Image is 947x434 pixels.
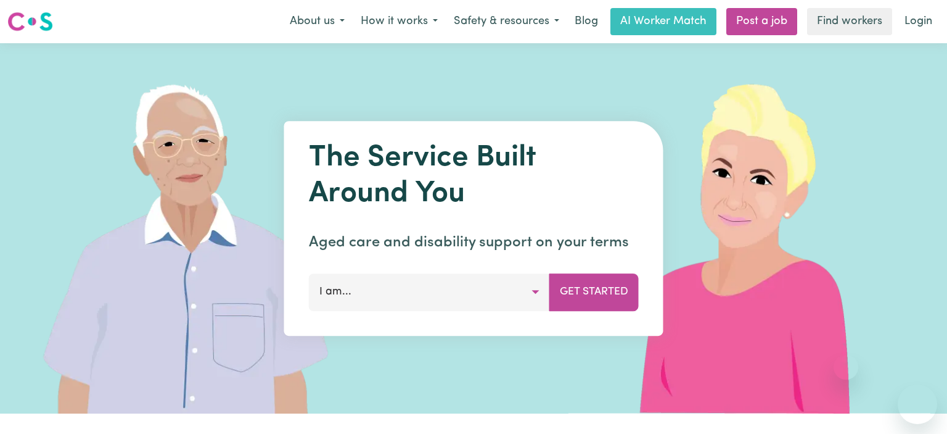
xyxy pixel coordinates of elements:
img: Careseekers logo [7,10,53,33]
iframe: Close message [834,355,858,380]
button: How it works [353,9,446,35]
a: Login [897,8,940,35]
button: I am... [309,273,550,311]
h1: The Service Built Around You [309,141,639,212]
a: AI Worker Match [610,8,716,35]
a: Blog [567,8,605,35]
button: Get Started [549,273,639,311]
a: Post a job [726,8,797,35]
a: Find workers [807,8,892,35]
a: Careseekers logo [7,7,53,36]
button: Safety & resources [446,9,567,35]
iframe: Button to launch messaging window [898,385,937,424]
p: Aged care and disability support on your terms [309,232,639,254]
button: About us [282,9,353,35]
